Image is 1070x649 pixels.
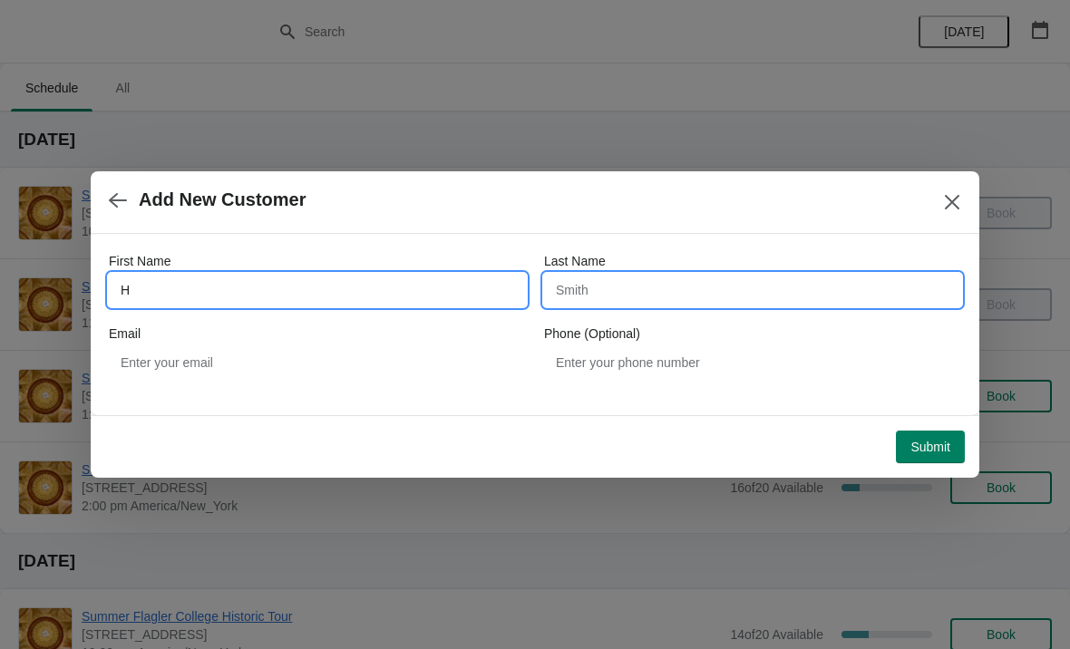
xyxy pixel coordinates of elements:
[109,324,141,343] label: Email
[936,186,968,218] button: Close
[544,274,961,306] input: Smith
[109,346,526,379] input: Enter your email
[109,274,526,306] input: John
[139,189,306,210] h2: Add New Customer
[896,431,965,463] button: Submit
[910,440,950,454] span: Submit
[544,324,640,343] label: Phone (Optional)
[544,346,961,379] input: Enter your phone number
[544,252,606,270] label: Last Name
[109,252,170,270] label: First Name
